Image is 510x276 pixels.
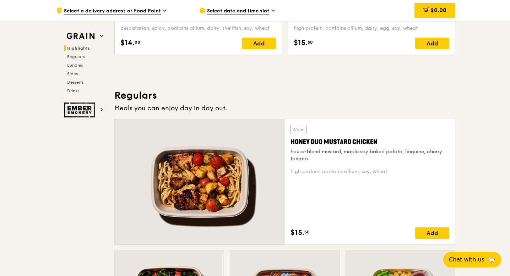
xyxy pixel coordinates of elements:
[294,38,308,48] span: $15.
[67,46,90,51] span: Highlights
[114,103,455,113] div: Meals you can enjoy day in day out.
[291,227,304,238] span: $15.
[120,25,276,32] div: pescatarian, spicy, contains allium, dairy, shellfish, soy, wheat
[291,148,449,162] div: house-blend mustard, maple soy baked potato, linguine, cherry tomato
[67,80,83,85] span: Desserts
[430,7,446,13] span: $0.00
[291,125,306,134] div: Warm
[64,7,161,15] span: Select a delivery address or Food Point
[64,103,97,117] img: Ember Smokery web logo
[135,39,140,45] span: 00
[207,7,269,15] span: Select date and time slot
[294,25,449,32] div: high protein, contains allium, dairy, egg, soy, wheat
[487,255,496,264] span: 🦙
[415,227,449,239] div: Add
[64,30,97,43] img: Grain web logo
[67,71,78,76] span: Sides
[304,229,310,235] span: 50
[67,88,79,93] span: Drinks
[415,38,449,49] div: Add
[449,255,484,264] span: Chat with us
[443,252,501,267] button: Chat with us🦙
[120,38,135,48] span: $14.
[242,38,276,49] div: Add
[291,137,449,147] div: Honey Duo Mustard Chicken
[308,39,313,45] span: 50
[67,54,85,59] span: Regulars
[67,63,83,68] span: Bundles
[291,168,449,175] div: high protein, contains allium, soy, wheat
[114,89,455,102] h3: Regulars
